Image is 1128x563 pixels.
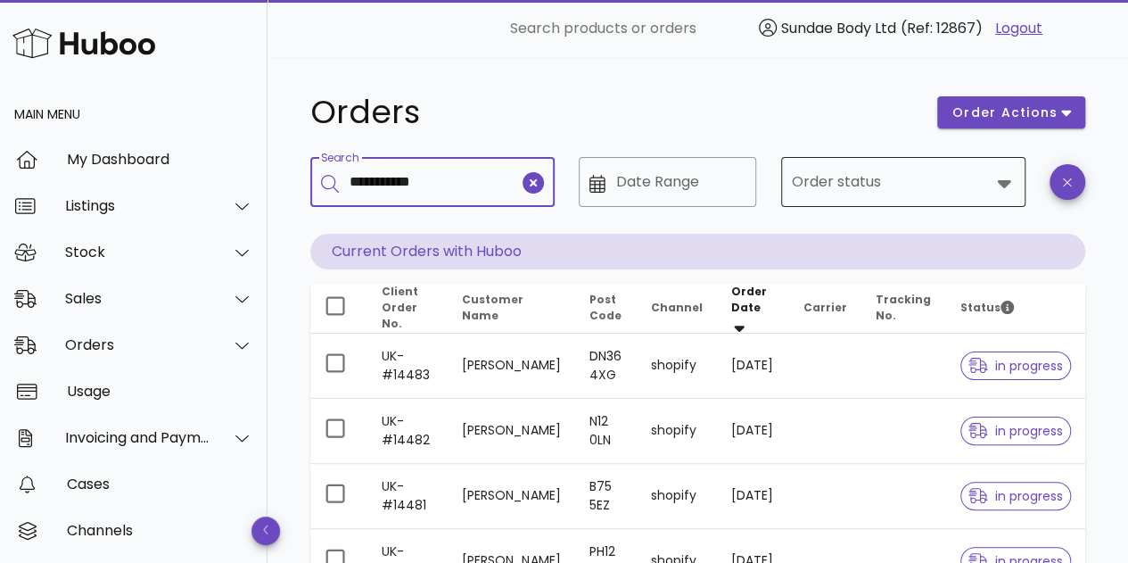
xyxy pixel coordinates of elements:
div: Sales [65,290,210,307]
span: in progress [968,425,1063,437]
th: Customer Name [448,284,574,334]
th: Order Date: Sorted descending. Activate to remove sorting. [717,284,789,334]
span: Client Order No. [382,284,418,331]
th: Carrier [789,284,861,334]
span: in progress [968,490,1063,502]
td: [DATE] [717,464,789,529]
p: Current Orders with Huboo [310,234,1085,269]
span: Post Code [589,292,621,323]
div: Orders [65,336,210,353]
div: My Dashboard [67,151,253,168]
div: Listings [65,197,210,214]
td: N12 0LN [574,399,636,464]
span: Order Date [731,284,767,315]
td: UK-#14483 [367,334,448,399]
td: shopify [637,464,717,529]
button: order actions [937,96,1085,128]
td: [DATE] [717,399,789,464]
th: Status [946,284,1085,334]
a: Logout [995,18,1042,39]
span: order actions [951,103,1058,122]
span: Sundae Body Ltd [781,18,896,38]
th: Client Order No. [367,284,448,334]
div: Cases [67,476,253,493]
span: Customer Name [462,292,523,323]
span: (Ref: 12867) [901,18,983,38]
img: Huboo Logo [12,24,155,62]
td: shopify [637,334,717,399]
div: Usage [67,383,253,400]
div: Order status [781,157,1025,207]
span: Tracking No. [876,292,931,323]
span: Status [960,300,1014,315]
th: Channel [637,284,717,334]
span: Carrier [803,300,847,315]
span: Channel [651,300,703,315]
td: B75 5EZ [574,464,636,529]
td: UK-#14482 [367,399,448,464]
td: [PERSON_NAME] [448,399,574,464]
td: shopify [637,399,717,464]
div: Stock [65,244,210,261]
td: UK-#14481 [367,464,448,529]
div: Channels [67,522,253,539]
td: [PERSON_NAME] [448,334,574,399]
td: DN36 4XG [574,334,636,399]
label: Search [321,152,358,165]
td: [PERSON_NAME] [448,464,574,529]
td: [DATE] [717,334,789,399]
button: clear icon [523,172,544,194]
div: Invoicing and Payments [65,429,210,446]
th: Post Code [574,284,636,334]
th: Tracking No. [861,284,946,334]
span: in progress [968,360,1063,372]
h1: Orders [310,96,916,128]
